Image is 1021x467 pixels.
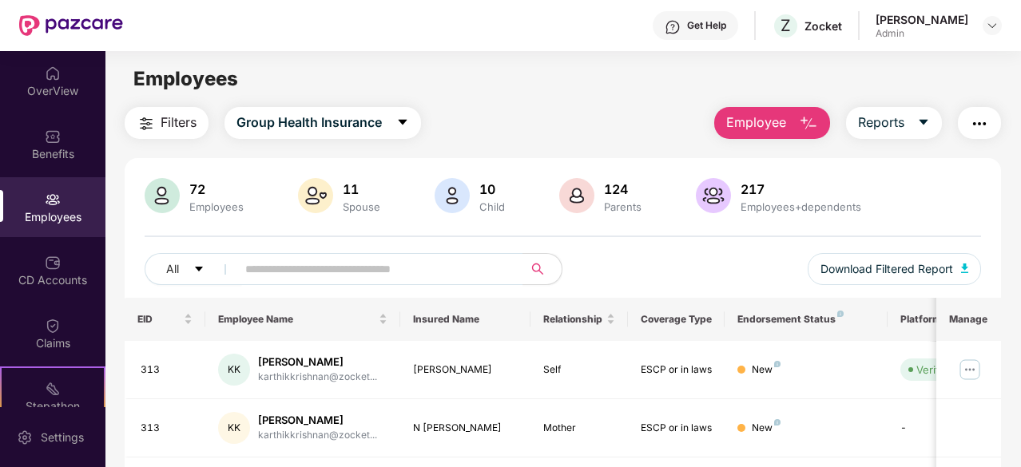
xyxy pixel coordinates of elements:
span: All [166,260,179,278]
div: [PERSON_NAME] [258,354,377,370]
img: svg+xml;base64,PHN2ZyB4bWxucz0iaHR0cDovL3d3dy53My5vcmcvMjAwMC9zdmciIHhtbG5zOnhsaW5rPSJodHRwOi8vd3... [559,178,594,213]
span: Reports [858,113,904,133]
span: caret-down [396,116,409,130]
img: svg+xml;base64,PHN2ZyB4bWxucz0iaHR0cDovL3d3dy53My5vcmcvMjAwMC9zdmciIHhtbG5zOnhsaW5rPSJodHRwOi8vd3... [961,263,969,273]
div: ESCP or in laws [641,421,713,436]
div: 217 [737,181,864,197]
span: Filters [161,113,197,133]
div: KK [218,412,250,444]
div: [PERSON_NAME] [413,362,518,378]
div: Spouse [340,200,383,213]
div: Verified [916,362,955,378]
div: 313 [141,362,193,378]
img: svg+xml;base64,PHN2ZyB4bWxucz0iaHR0cDovL3d3dy53My5vcmcvMjAwMC9zdmciIHhtbG5zOnhsaW5rPSJodHRwOi8vd3... [298,178,333,213]
button: Download Filtered Report [808,253,982,285]
th: Manage [936,298,1001,341]
img: svg+xml;base64,PHN2ZyB4bWxucz0iaHR0cDovL3d3dy53My5vcmcvMjAwMC9zdmciIHdpZHRoPSI4IiBoZWlnaHQ9IjgiIH... [774,361,781,367]
button: Employee [714,107,830,139]
div: Self [543,362,615,378]
img: svg+xml;base64,PHN2ZyB4bWxucz0iaHR0cDovL3d3dy53My5vcmcvMjAwMC9zdmciIHhtbG5zOnhsaW5rPSJodHRwOi8vd3... [435,178,470,213]
button: Group Health Insurancecaret-down [224,107,421,139]
span: Download Filtered Report [820,260,953,278]
div: karthikkrishnan@zocket... [258,370,377,385]
div: Stepathon [2,398,104,414]
span: caret-down [193,263,205,276]
img: New Pazcare Logo [19,15,123,36]
div: Endorsement Status [737,313,874,326]
span: Relationship [543,313,603,326]
th: Coverage Type [628,298,725,341]
button: Reportscaret-down [846,107,942,139]
div: Parents [601,200,645,213]
button: Allcaret-down [145,253,242,285]
div: [PERSON_NAME] [876,12,968,27]
div: Mother [543,421,615,436]
img: svg+xml;base64,PHN2ZyB4bWxucz0iaHR0cDovL3d3dy53My5vcmcvMjAwMC9zdmciIHhtbG5zOnhsaW5rPSJodHRwOi8vd3... [696,178,731,213]
img: svg+xml;base64,PHN2ZyBpZD0iQ0RfQWNjb3VudHMiIGRhdGEtbmFtZT0iQ0QgQWNjb3VudHMiIHhtbG5zPSJodHRwOi8vd3... [45,255,61,271]
div: ESCP or in laws [641,362,713,378]
span: EID [137,313,181,326]
div: Child [476,200,508,213]
th: EID [125,298,206,341]
span: Employee [726,113,786,133]
span: Employee Name [218,313,375,326]
div: Admin [876,27,968,40]
img: svg+xml;base64,PHN2ZyB4bWxucz0iaHR0cDovL3d3dy53My5vcmcvMjAwMC9zdmciIHhtbG5zOnhsaW5rPSJodHRwOi8vd3... [145,178,180,213]
img: svg+xml;base64,PHN2ZyBpZD0iSGVscC0zMngzMiIgeG1sbnM9Imh0dHA6Ly93d3cudzMub3JnLzIwMDAvc3ZnIiB3aWR0aD... [665,19,681,35]
span: Z [781,16,791,35]
span: caret-down [917,116,930,130]
td: - [888,399,1001,457]
img: svg+xml;base64,PHN2ZyBpZD0iU2V0dGluZy0yMHgyMCIgeG1sbnM9Imh0dHA6Ly93d3cudzMub3JnLzIwMDAvc3ZnIiB3aW... [17,429,33,445]
div: 124 [601,181,645,197]
img: manageButton [957,357,983,382]
img: svg+xml;base64,PHN2ZyB4bWxucz0iaHR0cDovL3d3dy53My5vcmcvMjAwMC9zdmciIHdpZHRoPSIyNCIgaGVpZ2h0PSIyNC... [137,114,156,133]
img: svg+xml;base64,PHN2ZyB4bWxucz0iaHR0cDovL3d3dy53My5vcmcvMjAwMC9zdmciIHdpZHRoPSI4IiBoZWlnaHQ9IjgiIH... [837,311,844,317]
img: svg+xml;base64,PHN2ZyBpZD0iQmVuZWZpdHMiIHhtbG5zPSJodHRwOi8vd3d3LnczLm9yZy8yMDAwL3N2ZyIgd2lkdGg9Ij... [45,129,61,144]
img: svg+xml;base64,PHN2ZyB4bWxucz0iaHR0cDovL3d3dy53My5vcmcvMjAwMC9zdmciIHdpZHRoPSI4IiBoZWlnaHQ9IjgiIH... [774,419,781,425]
img: svg+xml;base64,PHN2ZyBpZD0iQ2xhaW0iIHhtbG5zPSJodHRwOi8vd3d3LnczLm9yZy8yMDAwL3N2ZyIgd2lkdGg9IjIwIi... [45,318,61,334]
div: 72 [186,181,247,197]
div: New [752,421,781,436]
div: 10 [476,181,508,197]
span: search [522,263,554,275]
button: Filters [125,107,209,139]
img: svg+xml;base64,PHN2ZyBpZD0iRW1wbG95ZWVzIiB4bWxucz0iaHR0cDovL3d3dy53My5vcmcvMjAwMC9zdmciIHdpZHRoPS... [45,192,61,208]
span: Group Health Insurance [236,113,382,133]
div: Get Help [687,19,726,32]
div: Employees+dependents [737,200,864,213]
div: N [PERSON_NAME] [413,421,518,436]
button: search [522,253,562,285]
div: karthikkrishnan@zocket... [258,428,377,443]
th: Insured Name [400,298,530,341]
div: [PERSON_NAME] [258,413,377,428]
div: New [752,362,781,378]
th: Employee Name [205,298,400,341]
div: 313 [141,421,193,436]
div: Settings [36,429,89,445]
img: svg+xml;base64,PHN2ZyBpZD0iRHJvcGRvd24tMzJ4MzIiIHhtbG5zPSJodHRwOi8vd3d3LnczLm9yZy8yMDAwL3N2ZyIgd2... [986,19,999,32]
img: svg+xml;base64,PHN2ZyB4bWxucz0iaHR0cDovL3d3dy53My5vcmcvMjAwMC9zdmciIHdpZHRoPSIyNCIgaGVpZ2h0PSIyNC... [970,114,989,133]
img: svg+xml;base64,PHN2ZyBpZD0iSG9tZSIgeG1sbnM9Imh0dHA6Ly93d3cudzMub3JnLzIwMDAvc3ZnIiB3aWR0aD0iMjAiIG... [45,65,61,81]
div: Employees [186,200,247,213]
div: 11 [340,181,383,197]
div: Zocket [804,18,842,34]
th: Relationship [530,298,628,341]
span: Employees [133,67,238,90]
img: svg+xml;base64,PHN2ZyB4bWxucz0iaHR0cDovL3d3dy53My5vcmcvMjAwMC9zdmciIHhtbG5zOnhsaW5rPSJodHRwOi8vd3... [799,114,818,133]
div: Platform Status [900,313,988,326]
img: svg+xml;base64,PHN2ZyB4bWxucz0iaHR0cDovL3d3dy53My5vcmcvMjAwMC9zdmciIHdpZHRoPSIyMSIgaGVpZ2h0PSIyMC... [45,381,61,397]
div: KK [218,354,250,386]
